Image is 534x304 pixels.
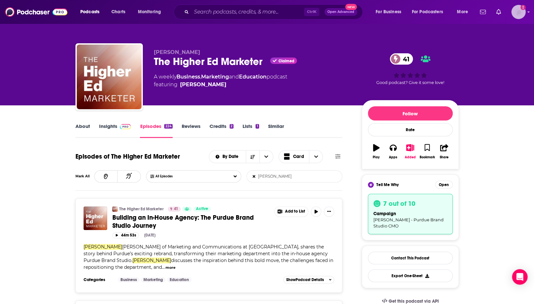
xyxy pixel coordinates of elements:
[419,155,435,159] div: Bookmark
[77,45,142,109] img: The Higher Ed Marketer
[259,151,273,163] button: open menu
[408,7,452,17] button: open menu
[75,175,94,178] div: Mark All
[511,5,526,19] span: Logged in as ncannella
[385,140,402,163] button: Apps
[371,7,409,17] button: open menu
[494,6,504,17] a: Show notifications dropdown
[324,206,334,217] button: Show More Button
[396,53,413,65] span: 41
[84,277,113,282] h3: Categories
[362,49,459,89] div: 41Good podcast? Give it some love!
[76,7,108,17] button: open menu
[278,59,294,63] span: Claimed
[119,206,164,212] a: The Higher Ed Marketer
[304,8,319,16] span: Ctrl K
[5,6,67,18] img: Podchaser - Follow, Share and Rate Podcasts
[436,140,452,163] button: Share
[222,154,241,159] span: By Date
[511,5,526,19] button: Show profile menu
[373,217,444,228] span: [PERSON_NAME] - Purdue Brand Studio CMO
[162,264,165,270] span: ...
[256,124,259,129] div: 1
[293,154,304,159] span: Card
[275,207,308,216] button: Show More Button
[146,170,241,183] button: Choose List Listened
[373,211,396,216] span: campaign
[200,74,201,80] span: ,
[154,73,287,89] div: A weekly podcast
[174,206,178,212] span: 41
[201,74,229,80] a: Marketing
[140,123,172,138] a: Episodes224
[457,7,468,16] span: More
[390,53,413,65] a: 41
[180,5,369,19] div: Search podcasts, credits, & more...
[278,150,323,163] button: Choose View
[440,155,449,159] div: Share
[283,276,335,284] button: ShowPodcast Details
[402,140,418,163] button: Added
[239,74,267,80] a: Education
[368,140,385,163] button: Play
[210,123,233,138] a: Credits2
[196,206,208,212] span: Active
[176,74,200,80] a: Business
[285,209,305,214] span: Add to List
[368,269,453,282] button: Export One-Sheet
[376,80,444,85] span: Good podcast? Give it some love!
[405,155,416,159] div: Added
[168,206,181,212] a: 41
[118,277,140,282] a: Business
[246,151,259,163] button: Sort Direction
[412,7,443,16] span: For Podcasters
[368,106,453,121] button: Follow
[191,7,304,17] input: Search podcasts, credits, & more...
[144,233,155,237] div: [DATE]
[75,152,180,161] h1: Episodes of The Higher Ed Marketer
[182,123,200,138] a: Reviews
[120,124,131,129] img: Podchaser Pro
[132,257,171,263] span: [PERSON_NAME]
[180,81,226,89] a: Bart Caylor
[230,124,233,129] div: 2
[111,7,125,16] span: Charts
[99,123,131,138] a: InsightsPodchaser Pro
[324,8,357,16] button: Open AdvancedNew
[388,299,438,304] span: Get this podcast via API
[383,199,415,208] h3: 7 out of 10
[511,5,526,19] img: User Profile
[345,4,357,10] span: New
[368,252,453,264] a: Contact This Podcast
[512,269,528,285] div: Open Intercom Messenger
[84,206,107,230] img: Building an In-House Agency: The Purdue Brand Studio Journey
[84,244,122,250] span: [PERSON_NAME]
[435,181,453,189] button: Open
[520,5,526,10] svg: Add a profile image
[133,7,169,17] button: open menu
[286,278,324,282] span: Show Podcast Details
[327,10,354,14] span: Open Advanced
[112,206,118,212] a: The Higher Ed Marketer
[368,123,453,136] div: Rate
[107,7,129,17] a: Charts
[376,7,401,16] span: For Business
[268,123,284,138] a: Similar
[229,74,239,80] span: and
[75,123,90,138] a: About
[209,154,246,159] button: open menu
[155,174,186,178] span: All Episodes
[452,7,476,17] button: open menu
[419,140,436,163] button: Bookmark
[373,155,380,159] div: Play
[154,81,287,89] span: featuring
[369,183,373,187] img: tell me why sparkle
[164,124,172,129] div: 224
[243,123,259,138] a: Lists1
[138,7,161,16] span: Monitoring
[84,257,333,270] span: discusses the inspiration behind this bold move, the challenges faced in repositioning the depart...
